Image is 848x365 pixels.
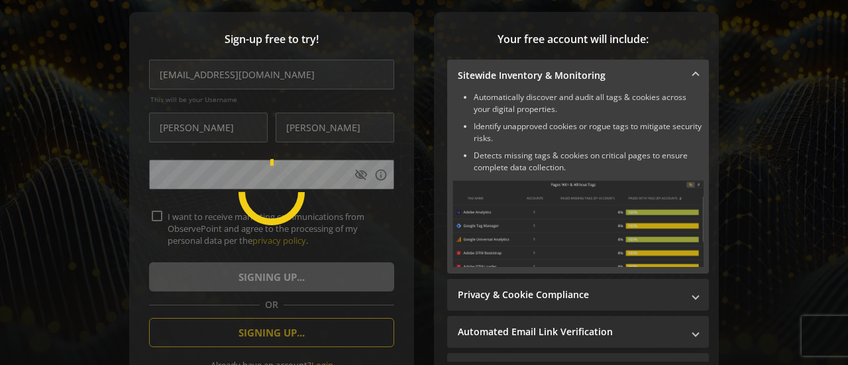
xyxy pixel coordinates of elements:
li: Identify unapproved cookies or rogue tags to mitigate security risks. [474,121,704,144]
span: Your free account will include: [447,32,699,47]
span: Sign-up free to try! [149,32,394,47]
mat-panel-title: Privacy & Cookie Compliance [458,288,682,301]
li: Detects missing tags & cookies on critical pages to ensure complete data collection. [474,150,704,174]
mat-expansion-panel-header: Sitewide Inventory & Monitoring [447,60,709,91]
mat-panel-title: Sitewide Inventory & Monitoring [458,69,682,82]
div: Sitewide Inventory & Monitoring [447,91,709,274]
mat-expansion-panel-header: Privacy & Cookie Compliance [447,279,709,311]
li: Automatically discover and audit all tags & cookies across your digital properties. [474,91,704,115]
mat-panel-title: Automated Email Link Verification [458,325,682,339]
mat-expansion-panel-header: Automated Email Link Verification [447,316,709,348]
img: Sitewide Inventory & Monitoring [452,180,704,267]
